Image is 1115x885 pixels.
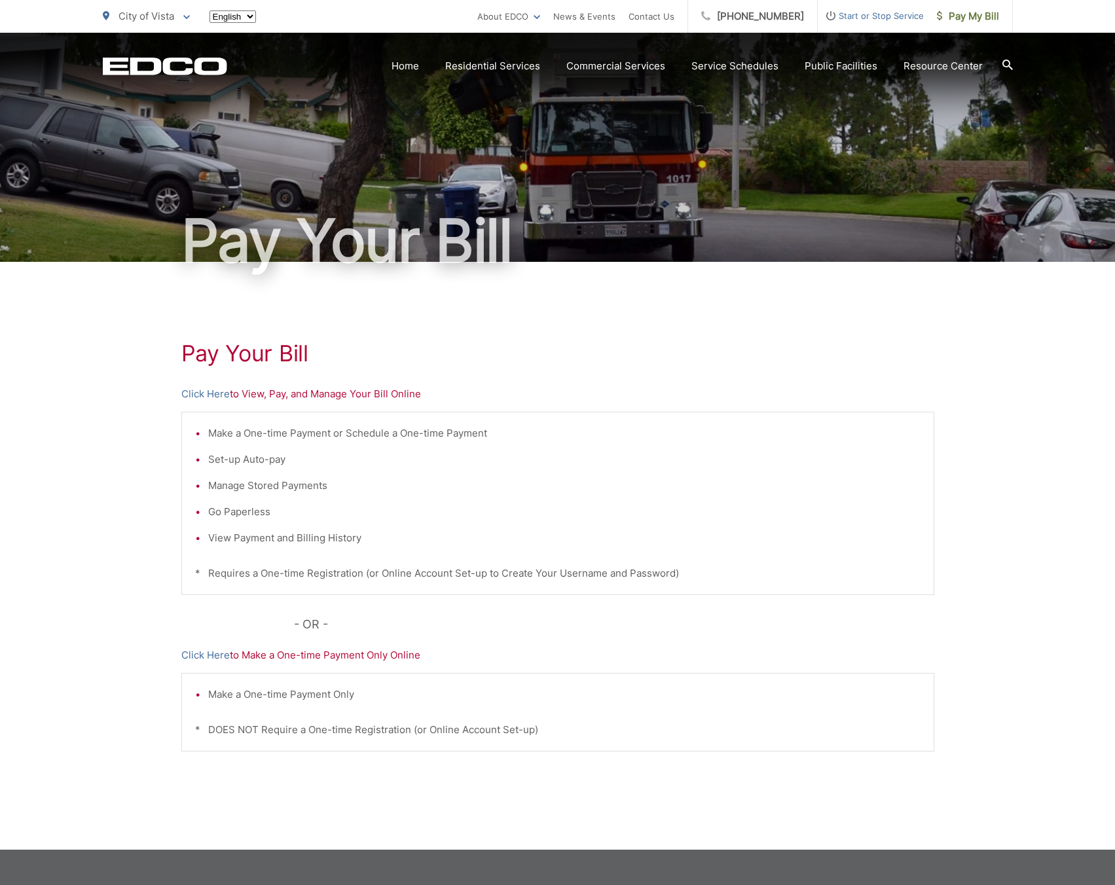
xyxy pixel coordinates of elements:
a: Click Here [181,647,230,663]
li: Set-up Auto-pay [208,452,921,467]
li: Go Paperless [208,504,921,520]
a: Public Facilities [805,58,877,74]
a: Contact Us [629,9,674,24]
p: to View, Pay, and Manage Your Bill Online [181,386,934,402]
p: * DOES NOT Require a One-time Registration (or Online Account Set-up) [195,722,921,738]
li: View Payment and Billing History [208,530,921,546]
h1: Pay Your Bill [181,340,934,367]
p: to Make a One-time Payment Only Online [181,647,934,663]
a: Service Schedules [691,58,778,74]
span: City of Vista [119,10,174,22]
a: Residential Services [445,58,540,74]
li: Make a One-time Payment Only [208,687,921,702]
li: Make a One-time Payment or Schedule a One-time Payment [208,425,921,441]
a: About EDCO [477,9,540,24]
p: - OR - [294,615,934,634]
a: Resource Center [904,58,983,74]
a: Click Here [181,386,230,402]
a: Commercial Services [566,58,665,74]
li: Manage Stored Payments [208,478,921,494]
h1: Pay Your Bill [103,208,1013,274]
select: Select a language [210,10,256,23]
a: EDCD logo. Return to the homepage. [103,57,227,75]
span: Pay My Bill [937,9,999,24]
a: Home [392,58,419,74]
a: News & Events [553,9,615,24]
p: * Requires a One-time Registration (or Online Account Set-up to Create Your Username and Password) [195,566,921,581]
